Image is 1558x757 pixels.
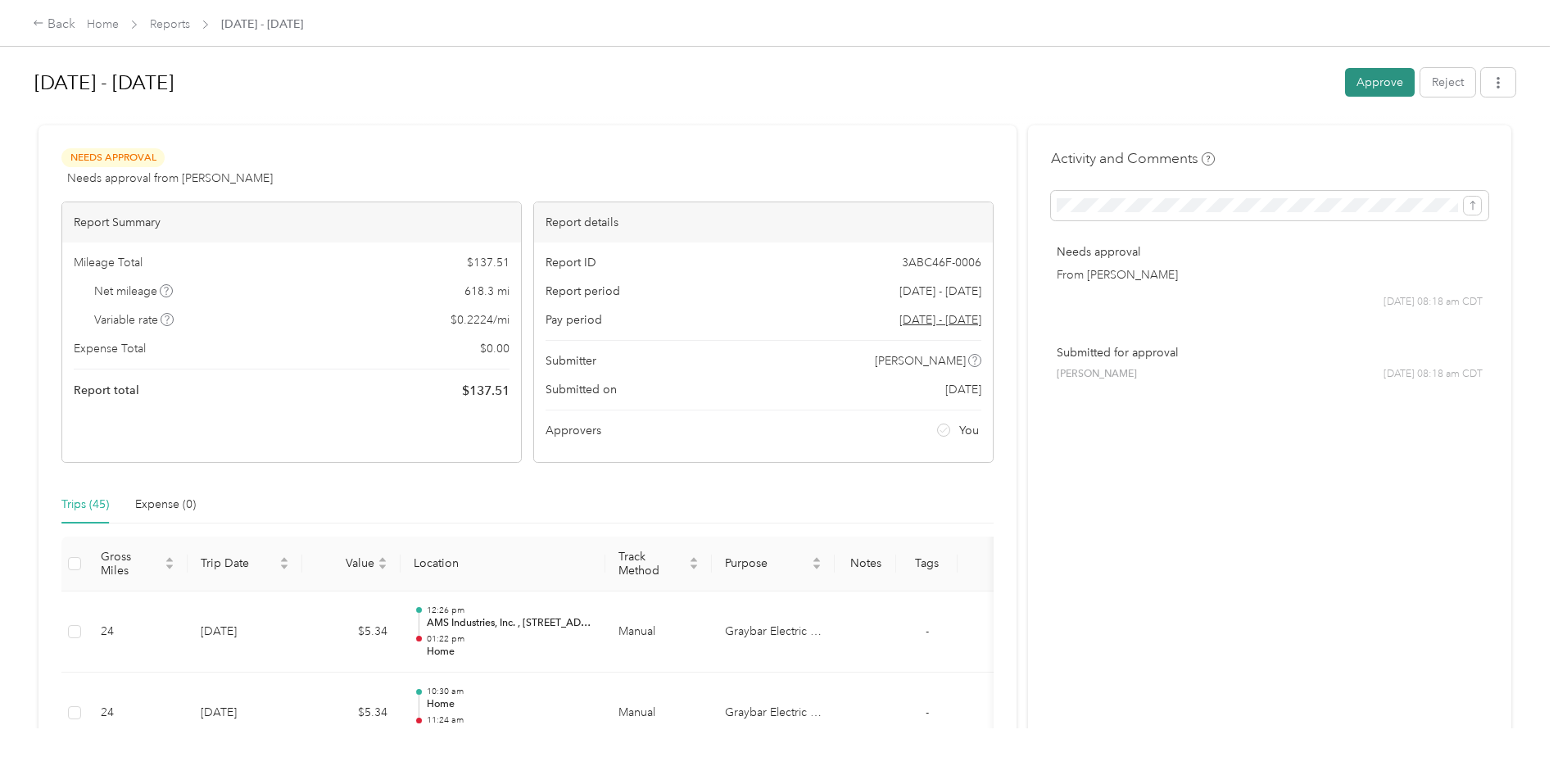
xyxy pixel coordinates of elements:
span: Needs approval from [PERSON_NAME] [67,170,273,187]
p: Home [427,697,592,712]
p: AMS Industries, Inc. , [STREET_ADDRESS][PERSON_NAME] [427,616,592,631]
span: caret-down [165,562,174,572]
span: 3ABC46F-0006 [902,254,981,271]
td: $5.34 [302,673,401,755]
p: 01:22 pm [427,633,592,645]
h1: Sep 1 - 30, 2025 [34,63,1334,102]
p: 12:26 pm [427,605,592,616]
span: $ 0.00 [480,340,510,357]
span: caret-down [378,562,387,572]
span: [DATE] [945,381,981,398]
span: [DATE] - [DATE] [221,16,303,33]
span: [DATE] - [DATE] [899,283,981,300]
p: 11:24 am [427,714,592,726]
p: [STREET_ADDRESS][PERSON_NAME][PERSON_NAME] [427,726,592,741]
span: Report ID [546,254,596,271]
span: Variable rate [94,311,174,329]
span: 618.3 mi [464,283,510,300]
td: Manual [605,592,712,673]
th: Tags [896,537,958,592]
p: Submitted for approval [1057,344,1483,361]
th: Gross Miles [88,537,188,592]
p: From [PERSON_NAME] [1057,266,1483,283]
td: Manual [605,673,712,755]
th: Purpose [712,537,835,592]
span: Purpose [725,556,808,570]
span: $ 137.51 [467,254,510,271]
span: caret-up [165,555,174,564]
span: Gross Miles [101,550,161,578]
p: 10:30 am [427,686,592,697]
span: caret-down [689,562,699,572]
span: Report period [546,283,620,300]
td: Graybar Electric Company, Inc [712,673,835,755]
div: Report Summary [62,202,521,243]
span: Submitted on [546,381,617,398]
span: - [926,705,929,719]
p: Needs approval [1057,243,1483,261]
span: [PERSON_NAME] [1057,367,1137,382]
th: Notes [835,537,896,592]
span: $ 137.51 [462,381,510,401]
td: [DATE] [188,673,302,755]
div: Report details [534,202,993,243]
h4: Activity and Comments [1051,148,1215,169]
span: Go to pay period [899,311,981,329]
a: Home [87,17,119,31]
span: Submitter [546,352,596,369]
th: Location [401,537,605,592]
span: You [959,422,979,439]
th: Trip Date [188,537,302,592]
td: $5.34 [302,592,401,673]
span: Mileage Total [74,254,143,271]
span: Trip Date [201,556,276,570]
td: Graybar Electric Company, Inc [712,592,835,673]
td: 24 [88,592,188,673]
iframe: Everlance-gr Chat Button Frame [1466,665,1558,757]
div: Trips (45) [61,496,109,514]
div: Back [33,15,75,34]
span: caret-up [812,555,822,564]
span: caret-down [279,562,289,572]
div: Expense (0) [135,496,196,514]
span: caret-up [279,555,289,564]
span: caret-up [689,555,699,564]
a: Reports [150,17,190,31]
p: Home [427,645,592,660]
button: Reject [1420,68,1475,97]
span: Report total [74,382,139,399]
span: Approvers [546,422,601,439]
th: Value [302,537,401,592]
span: Pay period [546,311,602,329]
span: $ 0.2224 / mi [451,311,510,329]
span: [DATE] 08:18 am CDT [1384,295,1483,310]
th: Track Method [605,537,712,592]
span: Value [315,556,374,570]
span: caret-down [812,562,822,572]
span: - [926,624,929,638]
span: Needs Approval [61,148,165,167]
td: [DATE] [188,592,302,673]
span: [DATE] 08:18 am CDT [1384,367,1483,382]
button: Approve [1345,68,1415,97]
span: Expense Total [74,340,146,357]
span: caret-up [378,555,387,564]
span: Track Method [618,550,686,578]
span: [PERSON_NAME] [875,352,966,369]
span: Net mileage [94,283,174,300]
td: 24 [88,673,188,755]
